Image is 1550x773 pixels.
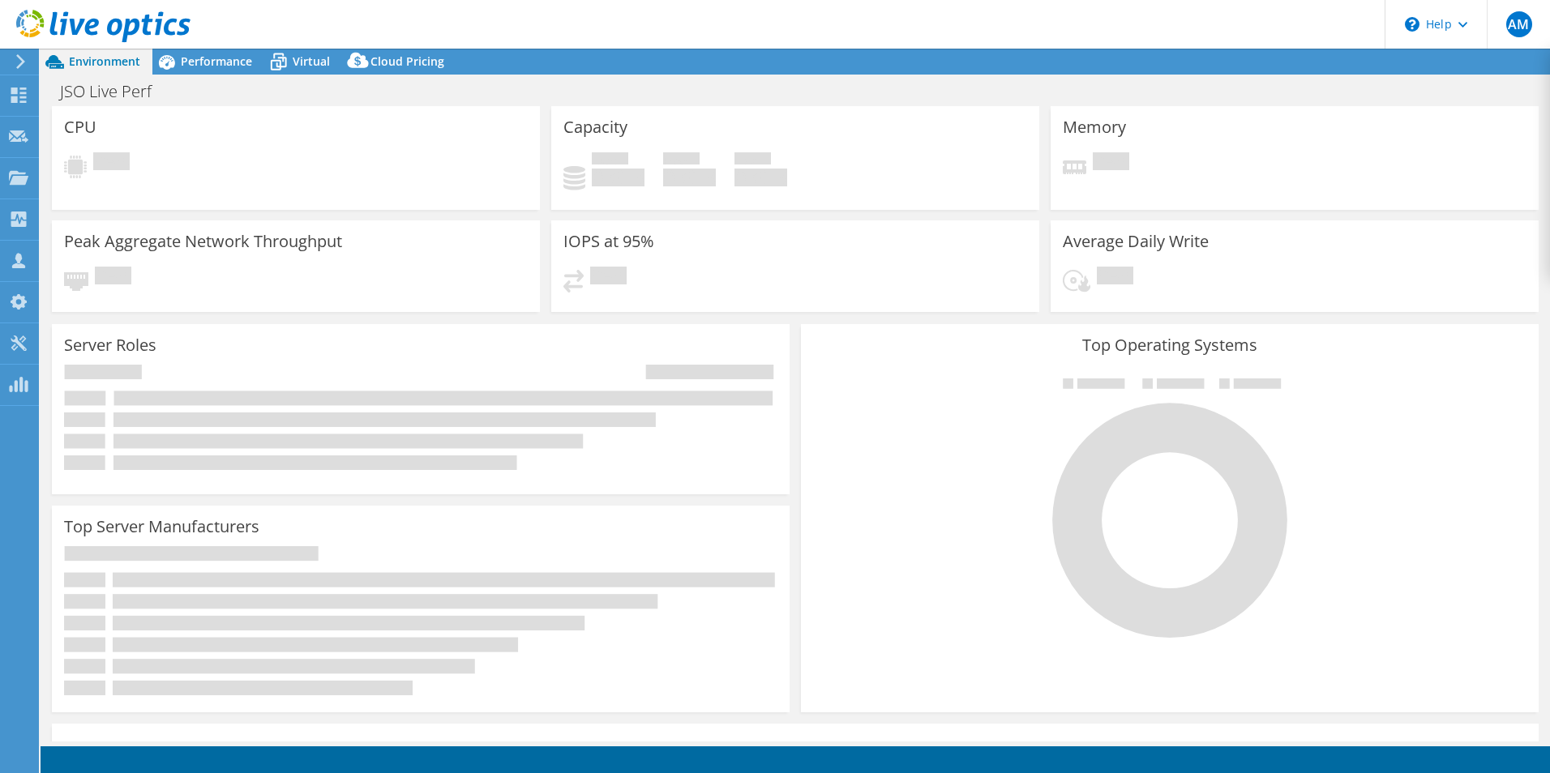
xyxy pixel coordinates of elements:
[563,118,627,136] h3: Capacity
[734,169,787,186] h4: 0 GiB
[563,233,654,250] h3: IOPS at 95%
[1063,233,1209,250] h3: Average Daily Write
[64,336,156,354] h3: Server Roles
[1063,118,1126,136] h3: Memory
[813,336,1526,354] h3: Top Operating Systems
[1093,152,1129,174] span: Pending
[370,53,444,69] span: Cloud Pricing
[734,152,771,169] span: Total
[592,152,628,169] span: Used
[663,152,700,169] span: Free
[1506,11,1532,37] span: AM
[1405,17,1419,32] svg: \n
[53,83,177,100] h1: JSO Live Perf
[64,118,96,136] h3: CPU
[590,267,627,288] span: Pending
[64,233,342,250] h3: Peak Aggregate Network Throughput
[93,152,130,174] span: Pending
[69,53,140,69] span: Environment
[592,169,644,186] h4: 0 GiB
[663,169,716,186] h4: 0 GiB
[181,53,252,69] span: Performance
[64,518,259,536] h3: Top Server Manufacturers
[95,267,131,288] span: Pending
[293,53,330,69] span: Virtual
[1097,267,1133,288] span: Pending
